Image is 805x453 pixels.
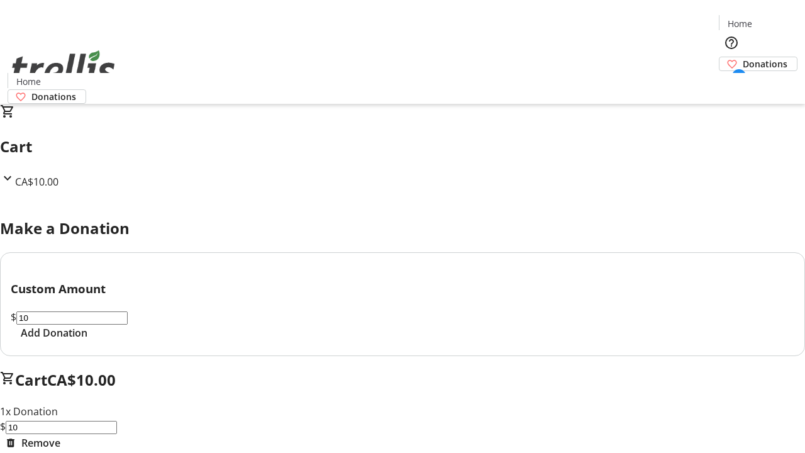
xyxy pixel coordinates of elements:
button: Help [719,30,744,55]
a: Donations [8,89,86,104]
span: Donations [31,90,76,103]
span: Add Donation [21,325,87,340]
input: Donation Amount [16,311,128,325]
span: Remove [21,435,60,450]
span: Home [728,17,752,30]
span: CA$10.00 [47,369,116,390]
button: Add Donation [11,325,97,340]
span: Donations [743,57,787,70]
span: $ [11,310,16,324]
a: Home [719,17,760,30]
a: Donations [719,57,797,71]
h3: Custom Amount [11,280,794,298]
button: Cart [719,71,744,96]
a: Home [8,75,48,88]
input: Donation Amount [6,421,117,434]
img: Orient E2E Organization iZ420mQ27c's Logo [8,36,119,99]
span: CA$10.00 [15,175,58,189]
span: Home [16,75,41,88]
